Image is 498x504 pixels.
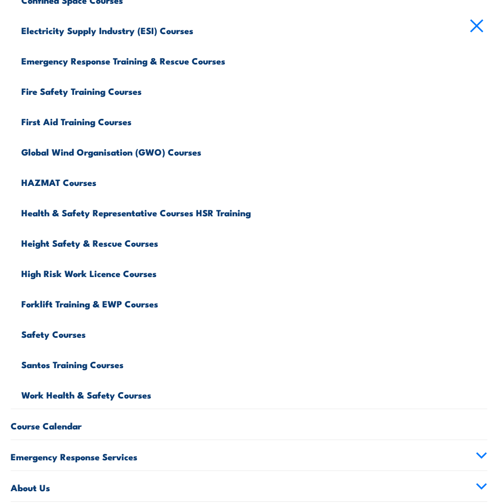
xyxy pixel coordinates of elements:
[21,378,487,409] a: Work Health & Safety Courses
[21,287,487,318] a: Forklift Training & EWP Courses
[21,257,487,287] a: High Risk Work Licence Courses
[11,471,487,501] a: About Us
[11,409,487,440] a: Course Calendar
[21,348,487,378] a: Santos Training Courses
[21,44,487,75] a: Emergency Response Training & Rescue Courses
[21,318,487,348] a: Safety Courses
[11,440,487,470] a: Emergency Response Services
[21,75,487,105] a: Fire Safety Training Courses
[21,105,487,135] a: First Aid Training Courses
[21,14,487,44] a: Electricity Supply Industry (ESI) Courses
[21,135,487,166] a: Global Wind Organisation (GWO) Courses
[21,226,487,257] a: Height Safety & Rescue Courses
[21,166,487,196] a: HAZMAT Courses
[21,196,487,226] a: Health & Safety Representative Courses HSR Training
